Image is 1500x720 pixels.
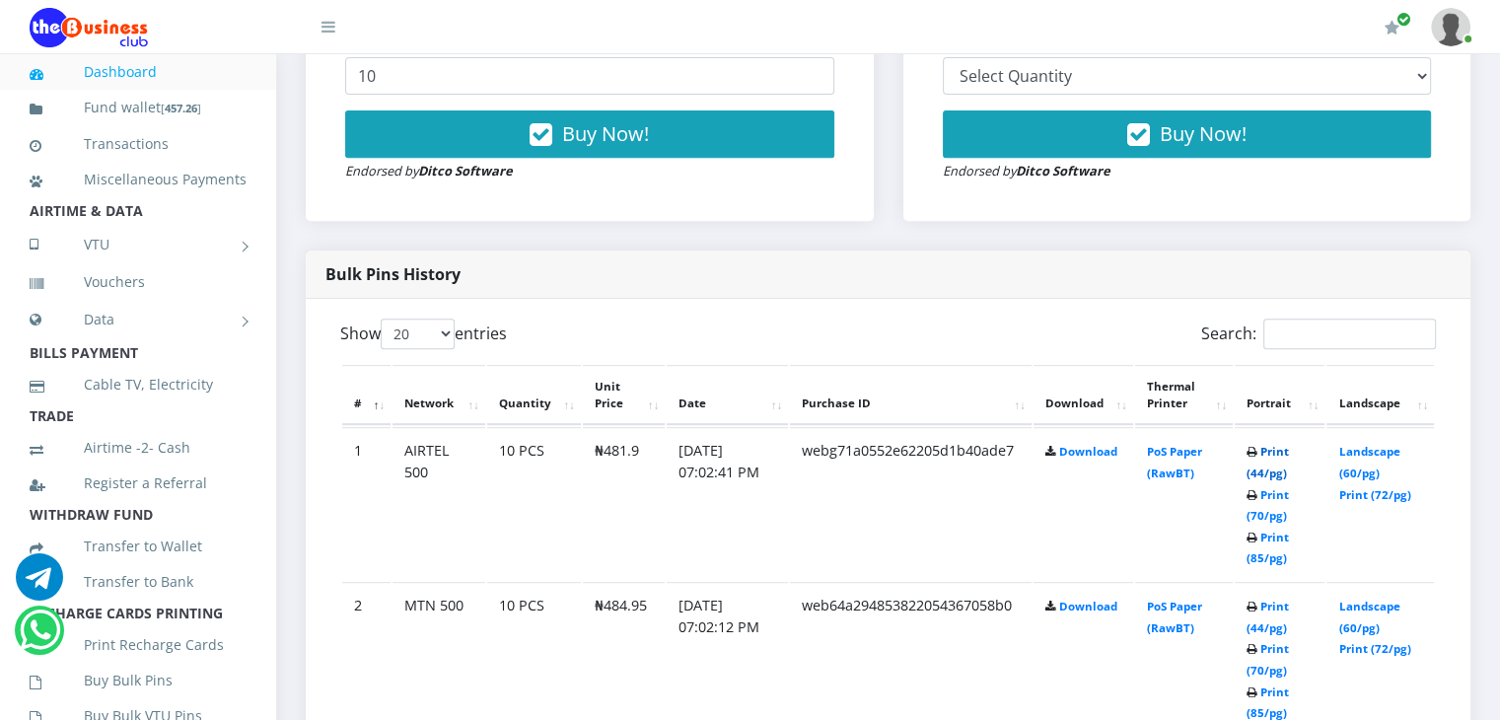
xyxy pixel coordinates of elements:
label: Search: [1201,319,1436,349]
a: Print (70/pg) [1247,641,1289,678]
a: Data [30,295,247,344]
a: Print Recharge Cards [30,622,247,668]
a: Print (70/pg) [1247,487,1289,524]
input: Search: [1263,319,1436,349]
span: Buy Now! [1160,120,1247,147]
a: Miscellaneous Payments [30,157,247,202]
a: Register a Referral [30,461,247,506]
th: Download: activate to sort column ascending [1034,365,1133,426]
th: #: activate to sort column descending [342,365,391,426]
th: Thermal Printer: activate to sort column ascending [1135,365,1233,426]
a: PoS Paper (RawBT) [1147,444,1202,480]
a: Dashboard [30,49,247,95]
a: Cable TV, Electricity [30,362,247,407]
strong: Bulk Pins History [325,263,461,285]
th: Portrait: activate to sort column ascending [1235,365,1325,426]
small: Endorsed by [345,162,513,180]
a: Chat for support [20,621,60,654]
td: [DATE] 07:02:41 PM [667,427,788,580]
strong: Ditco Software [418,162,513,180]
td: ₦481.9 [583,427,665,580]
span: Renew/Upgrade Subscription [1396,12,1411,27]
i: Renew/Upgrade Subscription [1385,20,1399,36]
a: Download [1059,599,1117,613]
a: Transactions [30,121,247,167]
span: Buy Now! [562,120,649,147]
small: [ ] [161,101,201,115]
select: Showentries [381,319,455,349]
td: AIRTEL 500 [393,427,485,580]
td: 10 PCS [487,427,581,580]
a: Landscape (60/pg) [1338,599,1399,635]
a: Chat for support [16,568,63,601]
strong: Ditco Software [1016,162,1110,180]
th: Date: activate to sort column ascending [667,365,788,426]
img: Logo [30,8,148,47]
td: webg71a0552e62205d1b40ade7 [790,427,1032,580]
a: Vouchers [30,259,247,305]
a: Airtime -2- Cash [30,425,247,470]
a: PoS Paper (RawBT) [1147,599,1202,635]
a: Buy Bulk Pins [30,658,247,703]
a: Print (44/pg) [1247,599,1289,635]
a: Print (72/pg) [1338,641,1410,656]
th: Network: activate to sort column ascending [393,365,485,426]
a: Transfer to Bank [30,559,247,605]
a: Print (85/pg) [1247,530,1289,566]
b: 457.26 [165,101,197,115]
a: Download [1059,444,1117,459]
a: Transfer to Wallet [30,524,247,569]
button: Buy Now! [943,110,1432,158]
a: Print (44/pg) [1247,444,1289,480]
th: Purchase ID: activate to sort column ascending [790,365,1032,426]
a: Fund wallet[457.26] [30,85,247,131]
small: Endorsed by [943,162,1110,180]
td: 1 [342,427,391,580]
input: Enter Quantity [345,57,834,95]
th: Landscape: activate to sort column ascending [1326,365,1434,426]
img: User [1431,8,1470,46]
th: Quantity: activate to sort column ascending [487,365,581,426]
a: Print (72/pg) [1338,487,1410,502]
th: Unit Price: activate to sort column ascending [583,365,665,426]
label: Show entries [340,319,507,349]
a: VTU [30,220,247,269]
button: Buy Now! [345,110,834,158]
a: Landscape (60/pg) [1338,444,1399,480]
